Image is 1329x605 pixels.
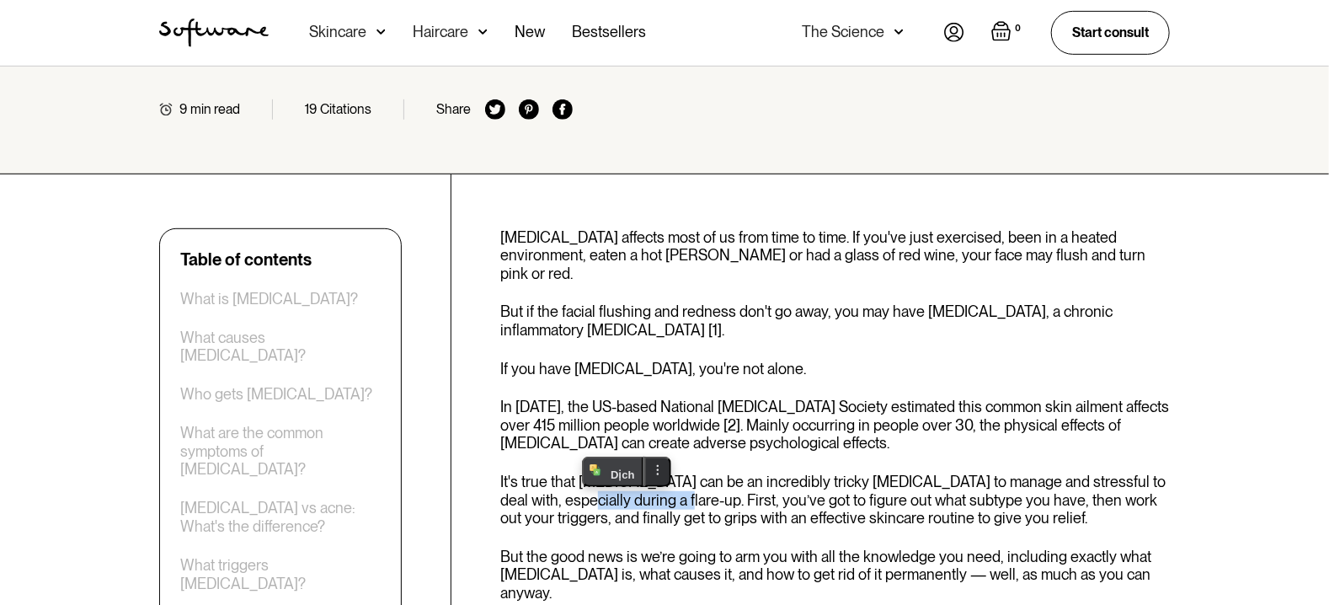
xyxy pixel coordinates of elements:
[437,101,472,117] div: Share
[320,101,371,117] div: Citations
[180,499,381,535] a: [MEDICAL_DATA] vs acne: What's the difference?
[180,385,372,404] a: Who gets [MEDICAL_DATA]?
[180,329,381,365] a: What causes [MEDICAL_DATA]?
[190,101,240,117] div: min read
[179,101,187,117] div: 9
[894,24,904,40] img: arrow down
[500,360,1170,378] p: If you have [MEDICAL_DATA], you're not alone.
[159,19,269,47] img: Software Logo
[500,473,1170,527] p: It's true that [MEDICAL_DATA] can be an incredibly tricky [MEDICAL_DATA] to manage and stressful ...
[500,302,1170,339] p: But if the facial flushing and redness don't go away, you may have [MEDICAL_DATA], a chronic infl...
[500,228,1170,283] p: [MEDICAL_DATA] affects most of us from time to time. If you've just exercised, been in a heated e...
[500,548,1170,602] p: But the good news is we’re going to arm you with all the knowledge you need, including exactly wh...
[802,24,884,40] div: The Science
[413,24,468,40] div: Haircare
[180,290,358,308] a: What is [MEDICAL_DATA]?
[485,99,505,120] img: twitter icon
[991,21,1024,45] a: Open empty cart
[180,556,381,592] a: What triggers [MEDICAL_DATA]?
[376,24,386,40] img: arrow down
[478,24,488,40] img: arrow down
[159,19,269,47] a: home
[309,24,366,40] div: Skincare
[1051,11,1170,54] a: Start consult
[519,99,539,120] img: pinterest icon
[552,99,573,120] img: facebook icon
[180,424,381,479] a: What are the common symptoms of [MEDICAL_DATA]?
[500,398,1170,452] p: In [DATE], the US-based National [MEDICAL_DATA] Society estimated this common skin ailment affect...
[180,249,312,270] div: Table of contents
[305,101,317,117] div: 19
[1011,21,1024,36] div: 0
